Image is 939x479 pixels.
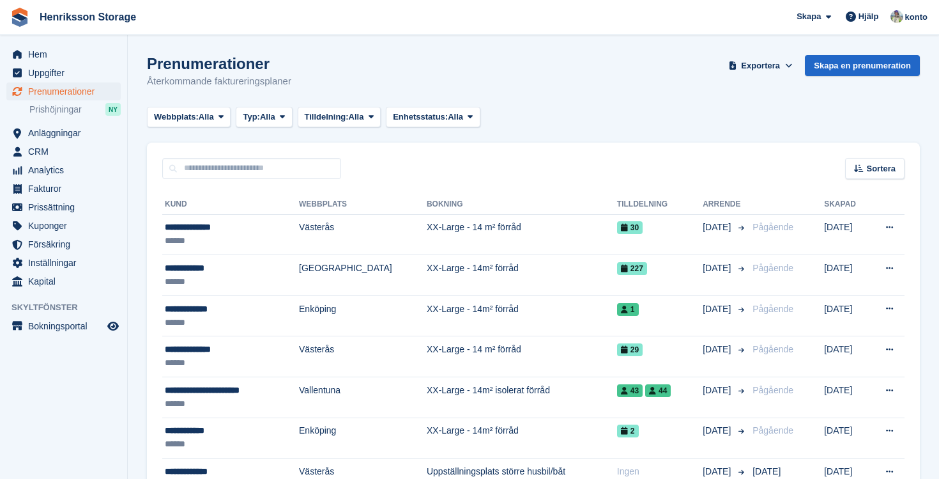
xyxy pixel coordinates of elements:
a: menu [6,143,121,161]
td: Enköping [299,418,427,459]
span: Pågående [752,304,793,314]
span: Kapital [28,272,105,290]
td: XX-Large - 14m² förråd [427,255,617,296]
span: 29 [617,343,643,356]
span: Alla [260,111,275,123]
td: Västerås [299,214,427,255]
a: menu [6,180,121,198]
a: menu [6,161,121,179]
th: Tilldelning [617,194,703,215]
span: Pågående [752,222,793,232]
span: 43 [617,384,643,397]
td: XX-Large - 14m² förråd [427,295,617,336]
span: 44 [645,384,671,397]
td: [GEOGRAPHIC_DATA] [299,255,427,296]
span: Kuponger [28,217,105,235]
span: Pågående [752,385,793,395]
td: XX-Large - 14m² isolerat förråd [427,377,617,418]
td: Västerås [299,336,427,377]
td: Enköping [299,295,427,336]
a: menu [6,217,121,235]
a: Förhandsgranska butik [105,318,121,334]
p: Återkommande faktureringsplaner [147,74,291,89]
th: Skapad [824,194,867,215]
a: menu [6,254,121,272]
th: Kund [162,194,299,215]
span: 2 [617,425,639,437]
a: menu [6,124,121,142]
th: Arrende [703,194,747,215]
button: Webbplats: Alla [147,107,231,128]
img: stora-icon-8386f47178a22dfd0bd8f6a31ec36ba5ce8667c1dd55bd0f319d3a0aa187defe.svg [10,8,29,27]
span: Försäkring [28,235,105,253]
span: 1 [617,303,639,316]
a: menu [6,235,121,253]
td: [DATE] [824,418,867,459]
span: Webbplats: [154,111,199,123]
span: Tilldelning: [305,111,349,123]
div: Ingen [617,465,703,478]
td: Vallentuna [299,377,427,418]
a: Skapa en prenumeration [805,55,920,76]
button: Exportera [726,55,795,76]
th: Webbplats [299,194,427,215]
td: XX-Large - 14m² förråd [427,418,617,459]
span: Hem [28,45,105,63]
span: Fakturor [28,180,105,198]
td: XX-Large - 14 m² förråd [427,214,617,255]
td: [DATE] [824,214,867,255]
span: Prissättning [28,198,105,216]
h1: Prenumerationer [147,55,291,72]
span: Alla [199,111,214,123]
div: NY [105,103,121,116]
a: Prishöjningar NY [29,102,121,116]
span: [DATE] [703,465,733,478]
span: [DATE] [752,466,781,476]
span: Uppgifter [28,64,105,82]
a: menu [6,45,121,63]
span: [DATE] [703,221,733,234]
span: konto [905,11,928,24]
span: Alla [448,111,463,123]
a: meny [6,317,121,335]
td: [DATE] [824,377,867,418]
span: Typ: [243,111,259,123]
span: Skyltfönster [11,301,127,314]
button: Tilldelning: Alla [298,107,381,128]
td: [DATE] [824,295,867,336]
th: Bokning [427,194,617,215]
span: Hjälp [859,10,879,23]
span: Pågående [752,263,793,273]
span: 30 [617,221,643,234]
span: Analytics [28,161,105,179]
button: Enhetsstatus: Alla [386,107,480,128]
span: Inställningar [28,254,105,272]
td: [DATE] [824,255,867,296]
span: [DATE] [703,262,733,275]
span: Exportera [741,59,780,72]
span: Alla [349,111,364,123]
img: Daniel Axberg [890,10,903,23]
button: Typ: Alla [236,107,292,128]
span: Anläggningar [28,124,105,142]
span: Skapa [797,10,821,23]
td: XX-Large - 14 m² förråd [427,336,617,377]
span: Prenumerationer [28,82,105,100]
span: [DATE] [703,384,733,397]
span: Sortera [866,162,896,175]
td: [DATE] [824,336,867,377]
span: Enhetsstatus: [393,111,448,123]
span: [DATE] [703,424,733,437]
span: Prishöjningar [29,104,82,116]
span: Bokningsportal [28,317,105,335]
span: [DATE] [703,302,733,316]
span: [DATE] [703,343,733,356]
a: menu [6,272,121,290]
a: Henriksson Storage [34,6,141,27]
span: Pågående [752,425,793,436]
span: 227 [617,262,647,275]
span: CRM [28,143,105,161]
a: menu [6,198,121,216]
span: Pågående [752,344,793,354]
a: menu [6,82,121,100]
